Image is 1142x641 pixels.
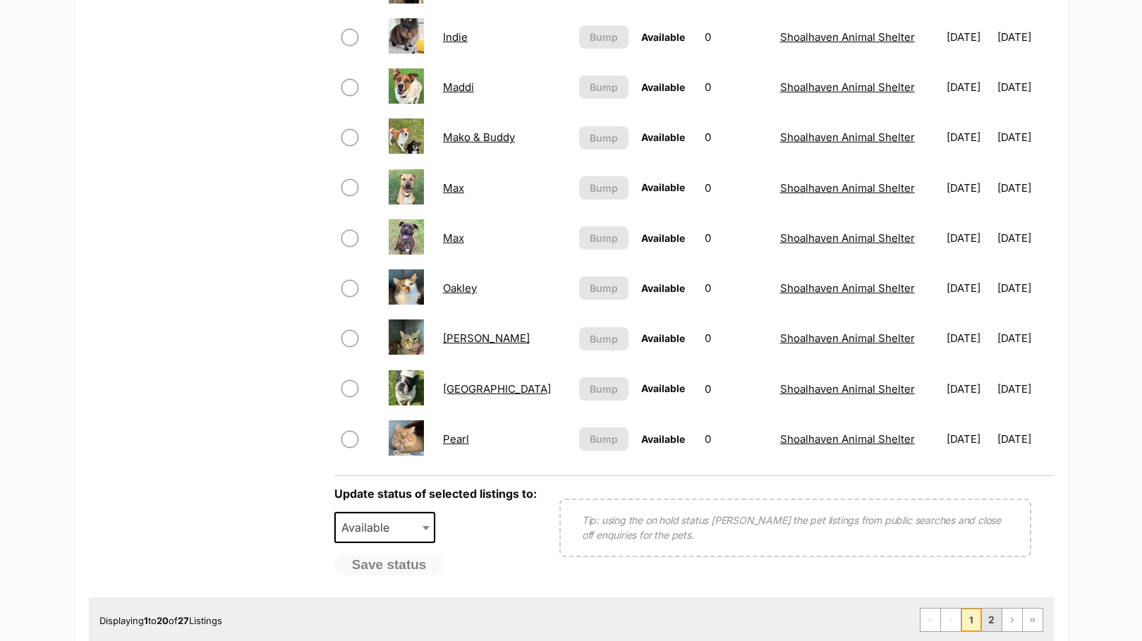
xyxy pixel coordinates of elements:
[941,13,996,61] td: [DATE]
[941,264,996,312] td: [DATE]
[921,609,940,631] span: First page
[941,314,996,362] td: [DATE]
[997,214,1052,262] td: [DATE]
[99,615,222,626] span: Displaying to of Listings
[699,264,773,312] td: 0
[579,126,628,149] button: Bump
[941,113,996,161] td: [DATE]
[641,433,685,445] span: Available
[590,381,618,396] span: Bump
[780,181,915,195] a: Shoalhaven Animal Shelter
[443,231,464,245] a: Max
[1002,609,1022,631] a: Next page
[443,130,515,144] a: Mako & Buddy
[699,314,773,362] td: 0
[590,30,618,44] span: Bump
[334,512,436,543] span: Available
[443,30,468,44] a: Indie
[144,615,148,626] strong: 1
[699,365,773,413] td: 0
[590,80,618,94] span: Bump
[699,164,773,212] td: 0
[1023,609,1043,631] a: Last page
[178,615,189,626] strong: 27
[997,164,1052,212] td: [DATE]
[641,31,685,43] span: Available
[780,432,915,446] a: Shoalhaven Animal Shelter
[334,487,537,501] label: Update status of selected listings to:
[941,214,996,262] td: [DATE]
[579,377,628,401] button: Bump
[780,130,915,144] a: Shoalhaven Animal Shelter
[157,615,169,626] strong: 20
[443,281,477,295] a: Oakley
[443,80,474,94] a: Maddi
[582,513,1009,542] p: Tip: using the on hold status [PERSON_NAME] the pet listings from public searches and close off e...
[641,332,685,344] span: Available
[579,327,628,350] button: Bump
[699,113,773,161] td: 0
[997,13,1052,61] td: [DATE]
[941,415,996,463] td: [DATE]
[982,609,1002,631] a: Page 2
[641,131,685,143] span: Available
[997,314,1052,362] td: [DATE]
[443,432,469,446] a: Pearl
[641,81,685,93] span: Available
[590,130,618,145] span: Bump
[699,13,773,61] td: 0
[641,232,685,244] span: Available
[641,382,685,394] span: Available
[941,609,961,631] span: Previous page
[997,415,1052,463] td: [DATE]
[780,281,915,295] a: Shoalhaven Animal Shelter
[579,176,628,200] button: Bump
[443,382,551,396] a: [GEOGRAPHIC_DATA]
[780,231,915,245] a: Shoalhaven Animal Shelter
[590,231,618,245] span: Bump
[579,75,628,99] button: Bump
[641,282,685,294] span: Available
[941,63,996,111] td: [DATE]
[590,331,618,346] span: Bump
[780,382,915,396] a: Shoalhaven Animal Shelter
[780,80,915,94] a: Shoalhaven Animal Shelter
[590,181,618,195] span: Bump
[920,608,1043,632] nav: Pagination
[699,415,773,463] td: 0
[780,331,915,345] a: Shoalhaven Animal Shelter
[941,365,996,413] td: [DATE]
[641,181,685,193] span: Available
[699,214,773,262] td: 0
[590,281,618,295] span: Bump
[579,226,628,250] button: Bump
[579,25,628,49] button: Bump
[334,554,444,576] button: Save status
[699,63,773,111] td: 0
[579,427,628,451] button: Bump
[961,609,981,631] span: Page 1
[997,63,1052,111] td: [DATE]
[941,164,996,212] td: [DATE]
[997,365,1052,413] td: [DATE]
[443,331,530,345] a: [PERSON_NAME]
[780,30,915,44] a: Shoalhaven Animal Shelter
[997,113,1052,161] td: [DATE]
[579,276,628,300] button: Bump
[443,181,464,195] a: Max
[997,264,1052,312] td: [DATE]
[590,432,618,446] span: Bump
[336,518,403,537] span: Available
